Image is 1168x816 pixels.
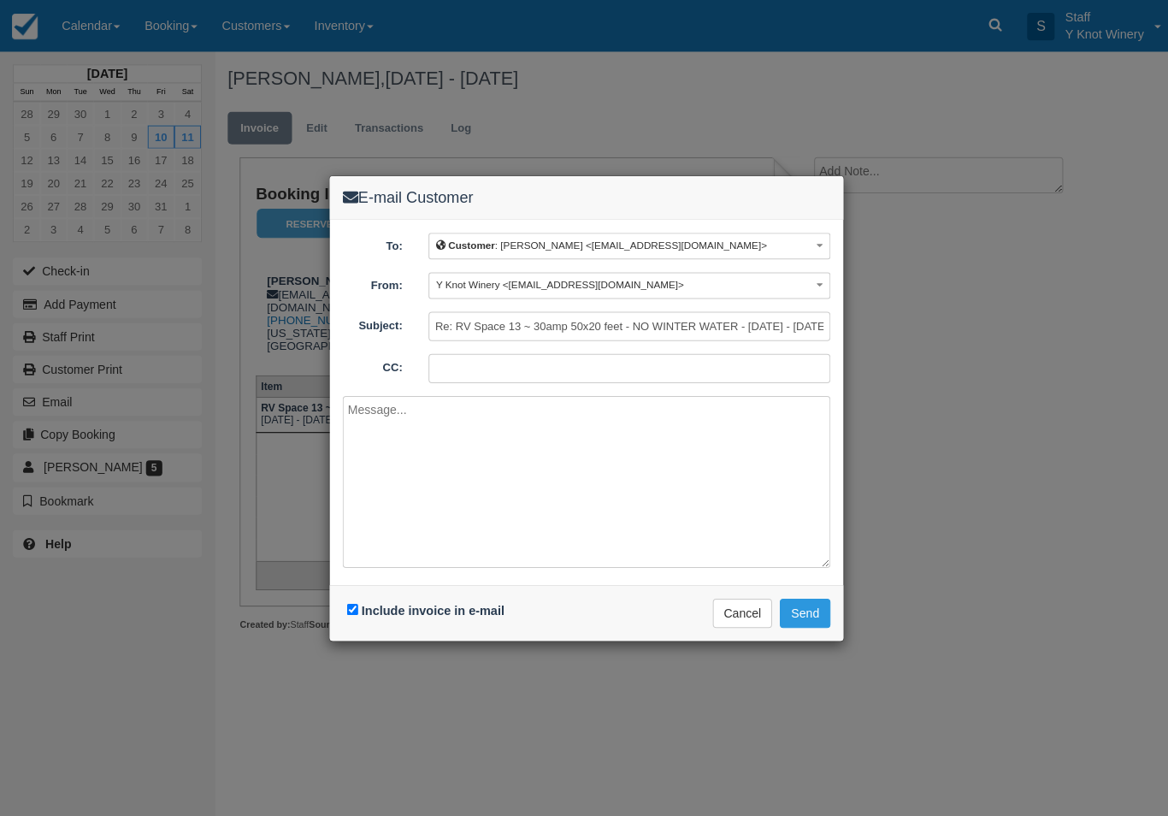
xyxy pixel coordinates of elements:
label: Include invoice in e-mail [360,601,502,615]
label: CC: [328,352,414,375]
label: Subject: [328,310,414,333]
label: To: [328,232,414,254]
button: Send [776,596,827,625]
button: Y Knot Winery <[EMAIL_ADDRESS][DOMAIN_NAME]> [427,271,827,298]
b: Customer [446,239,493,250]
h4: E-mail Customer [341,188,827,206]
span: Y Knot Winery <[EMAIL_ADDRESS][DOMAIN_NAME]> [434,278,681,289]
button: Cancel [710,596,770,625]
button: Customer: [PERSON_NAME] <[EMAIL_ADDRESS][DOMAIN_NAME]> [427,232,827,258]
label: From: [328,271,414,293]
span: : [PERSON_NAME] <[EMAIL_ADDRESS][DOMAIN_NAME]> [434,239,764,250]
